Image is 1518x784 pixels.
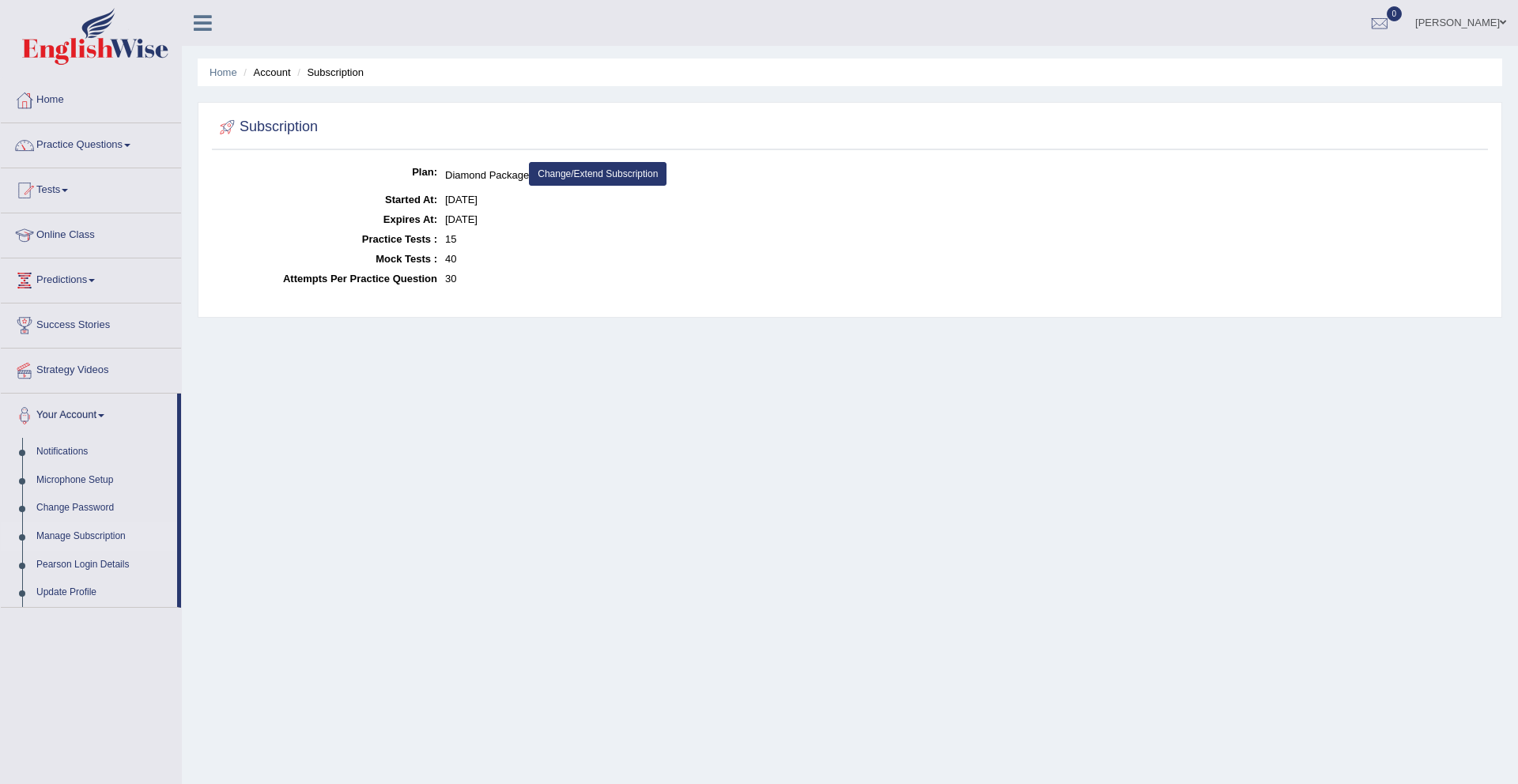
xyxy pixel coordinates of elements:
a: Strategy Videos [1,349,181,388]
dt: Attempts Per Practice Question [216,269,437,288]
span: 0 [1387,6,1403,21]
dt: Expires At: [216,209,437,229]
a: Pearson Login Details [29,551,177,579]
a: Manage Subscription [29,522,177,551]
a: Your Account [1,394,177,433]
a: Change/Extend Subscription [529,162,666,186]
a: Practice Questions [1,123,181,163]
dt: Practice Tests : [216,229,437,249]
dt: Plan: [216,162,437,182]
a: Change Password [29,494,177,522]
dd: 15 [445,229,1484,249]
a: Success Stories [1,303,181,343]
a: Tests [1,168,181,208]
dd: [DATE] [445,209,1484,229]
a: Home [1,78,181,118]
li: Account [240,65,290,80]
a: Predictions [1,258,181,298]
a: Update Profile [29,579,177,607]
a: Notifications [29,438,177,466]
dd: 30 [445,269,1484,288]
li: Subscription [293,65,364,80]
dt: Mock Tests : [216,249,437,269]
a: Online Class [1,213,181,253]
h2: Subscription [216,115,318,139]
a: Home [210,66,237,78]
dd: [DATE] [445,190,1484,209]
dt: Started At: [216,190,437,209]
a: Microphone Setup [29,466,177,495]
dd: Diamond Package [445,162,1484,190]
dd: 40 [445,249,1484,269]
